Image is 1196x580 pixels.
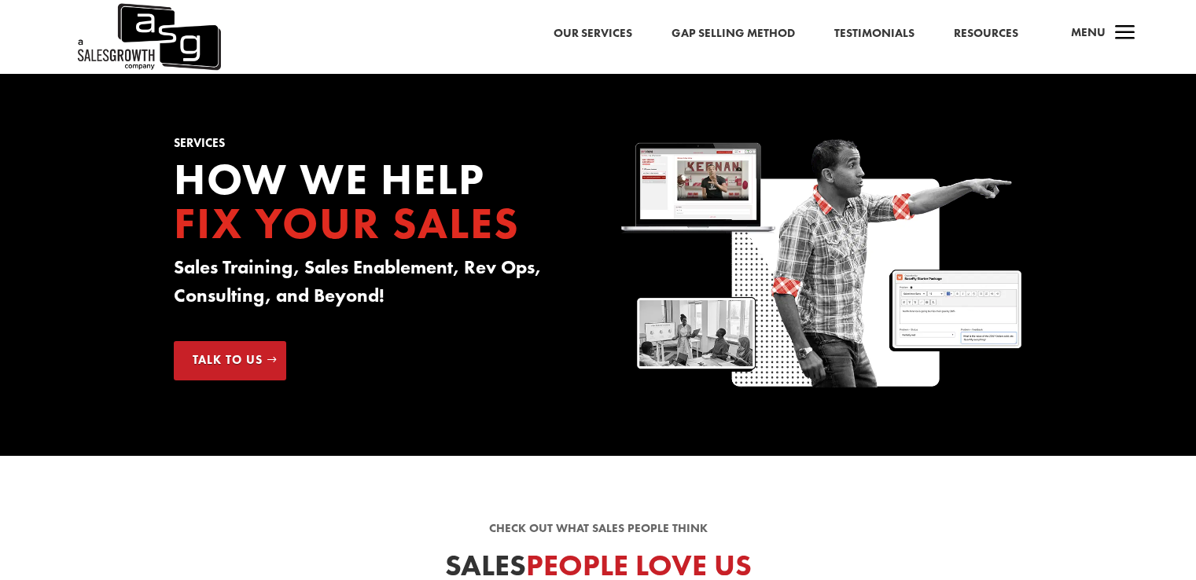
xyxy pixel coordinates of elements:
h2: How we Help [174,157,575,253]
span: Menu [1071,24,1106,40]
a: Talk to Us [174,341,286,380]
span: Fix your Sales [174,195,520,251]
p: Check out what sales people think [174,519,1023,538]
h1: Services [174,138,575,157]
img: Sales Growth Keenan [621,138,1022,392]
a: Gap Selling Method [672,24,795,44]
span: a [1110,18,1141,50]
a: Our Services [554,24,632,44]
h3: Sales Training, Sales Enablement, Rev Ops, Consulting, and Beyond! [174,253,575,318]
a: Resources [954,24,1018,44]
a: Testimonials [834,24,914,44]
